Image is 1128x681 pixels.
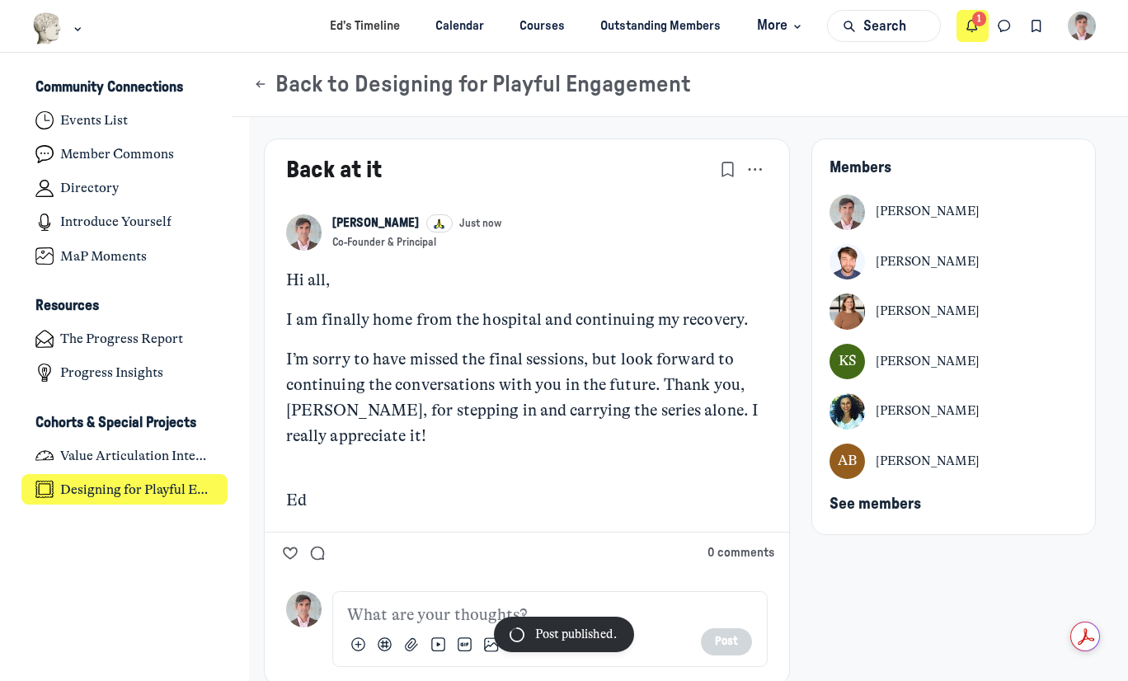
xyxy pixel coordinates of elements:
[830,444,865,479] div: AB
[1068,12,1097,40] button: User menu options
[60,448,214,464] h4: Value Articulation Intensive (Cultural Leadership Lab)
[60,248,147,265] h4: MaP Moments
[1020,10,1052,42] button: Bookmarks
[35,79,183,96] h3: Community Connections
[279,542,303,565] button: Like the Back at it post
[757,15,806,37] span: More
[32,11,86,46] button: Museums as Progress logo
[32,12,63,45] img: Museums as Progress logo
[876,402,980,420] div: [PERSON_NAME]
[21,440,228,471] a: Value Articulation Intensive (Cultural Leadership Lab)
[332,214,419,232] a: View Ed Rodley profile
[830,344,865,379] div: KS
[401,634,422,655] button: Attach files
[427,634,449,655] button: Attach video
[827,10,941,42] button: Search
[60,331,183,347] h4: The Progress Report
[830,195,1077,230] a: View Ed Rodley profile
[60,481,214,498] h4: Designing for Playful Engagement
[60,180,119,196] h4: Directory
[253,71,691,99] button: Back to Designing for Playful Engagement
[742,157,767,181] button: Post actions
[956,10,989,42] button: Notifications
[830,393,1077,429] a: View Alexandra Pafilis profile
[742,11,812,41] button: More
[21,74,228,102] button: Community ConnectionsCollapse space
[830,159,891,178] button: Members
[21,139,228,170] a: Member Commons
[876,353,980,371] div: [PERSON_NAME]
[459,217,501,231] a: Just now
[286,347,768,449] p: I’m sorry to have missed the final sessions, but look forward to continuing the conversations wit...
[701,628,753,655] button: Post
[286,158,382,182] a: Back at it
[286,268,768,294] p: Hi all,
[374,634,396,655] button: Link to a post, event, lesson, or space
[481,634,502,655] button: Add image
[332,236,436,250] button: Co-Founder & Principal
[21,358,228,388] a: Progress Insights
[286,488,768,514] p: Ed
[21,293,228,321] button: ResourcesCollapse space
[421,11,499,41] a: Calendar
[347,634,369,655] button: Open slash commands menu
[21,207,228,237] a: Introduce Yourself
[332,214,501,250] button: View Ed Rodley profileJust nowCo-Founder & Principal
[35,415,196,432] h3: Cohorts & Special Projects
[830,244,1077,279] a: View Kyle Bowen profile
[830,444,1077,479] a: View Anne Baycroft profile
[60,112,128,129] h4: Events List
[830,495,921,514] button: See members
[876,203,980,221] div: [PERSON_NAME]
[21,474,228,505] a: Designing for Playful Engagement
[989,10,1021,42] button: Direct messages
[232,53,1128,117] header: Page Header
[286,308,768,333] p: I am finally home from the hospital and continuing my recovery.
[876,453,980,471] div: [PERSON_NAME]
[35,298,99,315] h3: Resources
[21,241,228,271] a: MaP Moments
[830,160,891,176] span: Members
[535,627,617,641] span: Post published.
[21,409,228,437] button: Cohorts & Special ProjectsCollapse space
[830,496,921,512] span: See members
[286,214,322,250] a: View Ed Rodley profile
[876,253,980,271] div: [PERSON_NAME]
[21,324,228,355] a: The Progress Report
[716,157,740,181] button: Bookmarks
[60,146,174,162] h4: Member Commons
[306,542,330,565] button: Comment on Back at it
[60,364,163,381] h4: Progress Insights
[876,303,980,321] div: [PERSON_NAME]
[21,173,228,204] a: Directory
[586,11,736,41] a: Outstanding Members
[707,544,774,562] button: 0 comments
[454,634,476,655] button: Add GIF
[60,214,172,230] h4: Introduce Yourself
[21,106,228,136] a: Events List
[830,294,1077,329] a: View Aimee Mussman profile
[505,11,580,41] a: Courses
[316,11,415,41] a: Ed’s Timeline
[830,344,1077,379] a: View Kezia Simister profile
